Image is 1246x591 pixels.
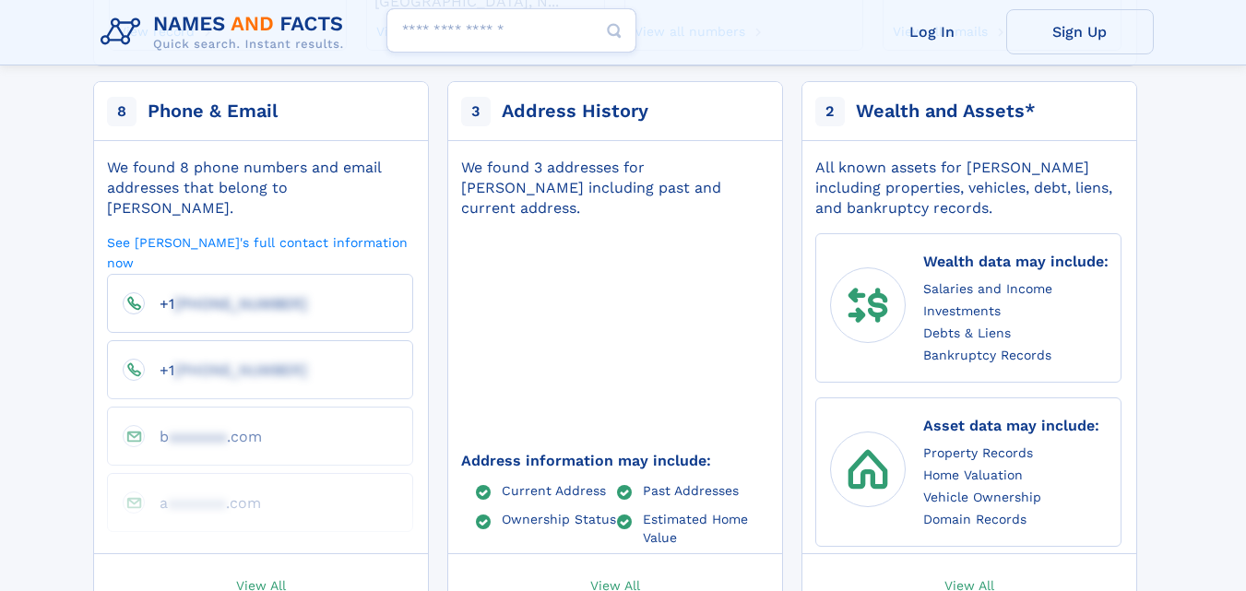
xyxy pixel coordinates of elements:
[923,509,1026,528] a: Domain Records
[145,427,262,444] a: baaaaaaa.com
[107,233,413,271] a: See [PERSON_NAME]'s full contact information now
[174,295,307,313] span: [PHONE_NUMBER]
[856,99,1036,124] div: Wealth and Assets*
[859,9,1006,54] a: Log In
[174,361,307,379] span: [PHONE_NUMBER]
[838,440,897,499] img: assets
[461,97,491,126] span: 3
[643,482,739,497] a: Past Addresses
[838,276,897,335] img: wealth
[107,158,413,219] div: We found 8 phone numbers and email addresses that belong to [PERSON_NAME].
[815,158,1121,219] div: All known assets for [PERSON_NAME] including properties, vehicles, debt, liens, and bankruptcy re...
[923,345,1051,364] a: Bankruptcy Records
[461,158,767,219] div: We found 3 addresses for [PERSON_NAME] including past and current address.
[923,487,1041,506] a: Vehicle Ownership
[386,8,636,53] input: search input
[923,301,1001,320] a: Investments
[168,494,226,512] span: aaaaaaa
[145,361,307,378] a: +1[PHONE_NUMBER]
[923,413,1099,438] div: Asset data may include:
[169,428,227,445] span: aaaaaaa
[1006,9,1154,54] a: Sign Up
[643,511,767,544] a: Estimated Home Value
[502,99,648,124] div: Address History
[107,97,136,126] span: 8
[592,8,636,53] button: Search Button
[923,465,1023,484] a: Home Valuation
[923,249,1109,274] div: Wealth data may include:
[923,443,1033,462] a: Property Records
[815,97,845,126] span: 2
[923,278,1052,298] a: Salaries and Income
[93,7,359,57] img: Logo Names and Facts
[461,451,767,471] div: Address information may include:
[502,482,606,497] a: Current Address
[148,99,278,124] div: Phone & Email
[923,323,1011,342] a: Debts & Liens
[502,511,616,526] a: Ownership Status
[145,294,307,312] a: +1[PHONE_NUMBER]
[430,181,799,488] img: Map with markers on addresses Dmitry Berger
[145,493,261,511] a: aaaaaaaa.com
